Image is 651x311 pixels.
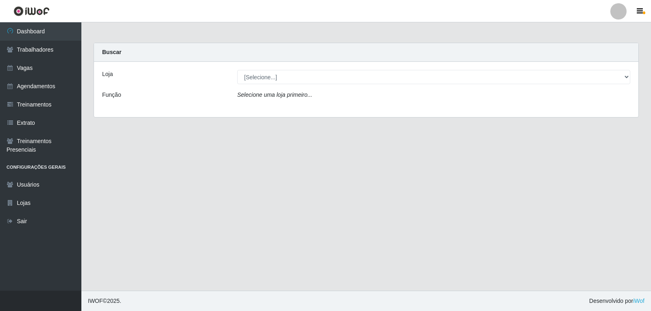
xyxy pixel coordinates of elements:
span: IWOF [88,298,103,304]
a: iWof [633,298,644,304]
label: Função [102,91,121,99]
img: CoreUI Logo [13,6,50,16]
i: Selecione uma loja primeiro... [237,91,312,98]
label: Loja [102,70,113,78]
span: Desenvolvido por [589,297,644,305]
strong: Buscar [102,49,121,55]
span: © 2025 . [88,297,121,305]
